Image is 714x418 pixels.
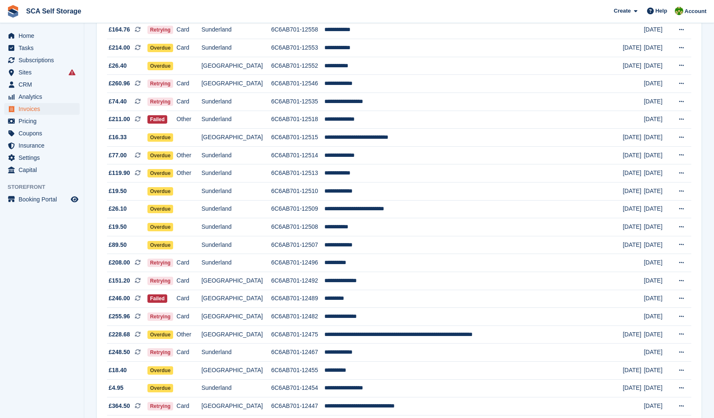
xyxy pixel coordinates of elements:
[623,325,644,344] td: [DATE]
[69,69,75,76] i: Smart entry sync failures have occurred
[644,183,671,201] td: [DATE]
[4,66,80,78] a: menu
[271,236,324,254] td: 6C6AB701-12507
[19,103,69,115] span: Invoices
[271,344,324,362] td: 6C6AB701-12467
[623,218,644,236] td: [DATE]
[176,290,201,308] td: Card
[644,75,671,93] td: [DATE]
[271,183,324,201] td: 6C6AB701-12510
[109,402,130,410] span: £364.50
[147,151,173,160] span: Overdue
[201,397,271,415] td: [GEOGRAPHIC_DATA]
[109,384,123,392] span: £4.95
[644,21,671,39] td: [DATE]
[147,348,173,357] span: Retrying
[4,103,80,115] a: menu
[623,146,644,164] td: [DATE]
[655,7,667,15] span: Help
[644,129,671,147] td: [DATE]
[644,344,671,362] td: [DATE]
[271,272,324,290] td: 6C6AB701-12492
[109,348,130,357] span: £248.50
[644,200,671,218] td: [DATE]
[201,146,271,164] td: Sunderland
[644,164,671,183] td: [DATE]
[623,129,644,147] td: [DATE]
[109,169,130,177] span: £119.90
[176,254,201,272] td: Card
[644,218,671,236] td: [DATE]
[147,115,167,124] span: Failed
[4,164,80,176] a: menu
[644,325,671,344] td: [DATE]
[201,200,271,218] td: Sunderland
[201,21,271,39] td: Sunderland
[201,236,271,254] td: Sunderland
[675,7,683,15] img: Sam Chapman
[109,25,130,34] span: £164.76
[147,62,173,70] span: Overdue
[109,276,130,285] span: £151.20
[7,5,19,18] img: stora-icon-8386f47178a22dfd0bd8f6a31ec36ba5ce8667c1dd55bd0f319d3a0aa187defe.svg
[147,44,173,52] span: Overdue
[176,146,201,164] td: Other
[271,218,324,236] td: 6C6AB701-12508
[4,79,80,90] a: menu
[201,254,271,272] td: Sunderland
[4,115,80,127] a: menu
[109,151,127,160] span: £77.00
[109,187,127,196] span: £19.50
[644,236,671,254] td: [DATE]
[201,290,271,308] td: [GEOGRAPHIC_DATA]
[147,79,173,88] span: Retrying
[147,384,173,392] span: Overdue
[176,111,201,129] td: Other
[201,308,271,326] td: [GEOGRAPHIC_DATA]
[19,152,69,164] span: Settings
[19,140,69,151] span: Insurance
[19,193,69,205] span: Booking Portal
[623,236,644,254] td: [DATE]
[644,361,671,379] td: [DATE]
[19,79,69,90] span: CRM
[19,66,69,78] span: Sites
[4,140,80,151] a: menu
[271,379,324,397] td: 6C6AB701-12454
[201,183,271,201] td: Sunderland
[644,379,671,397] td: [DATE]
[623,200,644,218] td: [DATE]
[614,7,631,15] span: Create
[4,193,80,205] a: menu
[109,61,127,70] span: £26.40
[644,397,671,415] td: [DATE]
[201,164,271,183] td: Sunderland
[201,272,271,290] td: [GEOGRAPHIC_DATA]
[4,127,80,139] a: menu
[109,133,127,142] span: £16.33
[109,241,127,249] span: £89.50
[147,402,173,410] span: Retrying
[147,312,173,321] span: Retrying
[271,308,324,326] td: 6C6AB701-12482
[19,42,69,54] span: Tasks
[23,4,85,18] a: SCA Self Storage
[109,79,130,88] span: £260.96
[176,325,201,344] td: Other
[19,127,69,139] span: Coupons
[644,146,671,164] td: [DATE]
[109,330,130,339] span: £228.68
[176,21,201,39] td: Card
[176,308,201,326] td: Card
[19,91,69,103] span: Analytics
[271,75,324,93] td: 6C6AB701-12546
[644,290,671,308] td: [DATE]
[147,294,167,303] span: Failed
[109,43,130,52] span: £214.00
[109,204,127,213] span: £26.10
[8,183,84,191] span: Storefront
[623,361,644,379] td: [DATE]
[147,277,173,285] span: Retrying
[147,331,173,339] span: Overdue
[147,366,173,375] span: Overdue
